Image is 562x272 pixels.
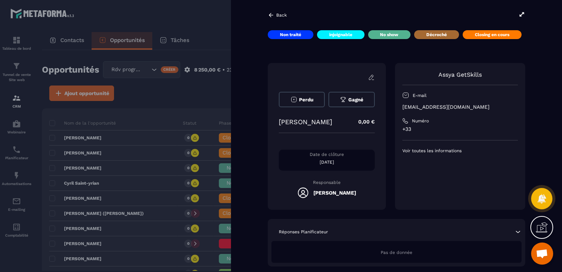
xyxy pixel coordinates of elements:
[279,118,332,126] p: [PERSON_NAME]
[426,32,447,38] p: Décroché
[279,180,375,185] p: Responsable
[279,151,375,157] p: Date de clôture
[279,92,325,107] button: Perdu
[413,93,427,98] p: E-mail
[276,13,287,18] p: Back
[402,104,518,111] p: [EMAIL_ADDRESS][DOMAIN_NAME]
[328,92,374,107] button: Gagné
[279,159,375,165] p: [DATE]
[531,243,553,265] div: Ouvrir le chat
[299,97,313,102] span: Perdu
[438,71,482,78] a: Assya GetSkills
[412,118,429,124] p: Numéro
[380,32,398,38] p: No show
[279,229,328,235] p: Réponses Planificateur
[313,190,356,196] h5: [PERSON_NAME]
[329,32,352,38] p: injoignable
[402,126,518,133] p: +33
[475,32,509,38] p: Closing en cours
[280,32,301,38] p: Non traité
[402,148,518,154] p: Voir toutes les informations
[348,97,363,102] span: Gagné
[351,115,375,129] p: 0,00 €
[381,250,412,255] span: Pas de donnée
